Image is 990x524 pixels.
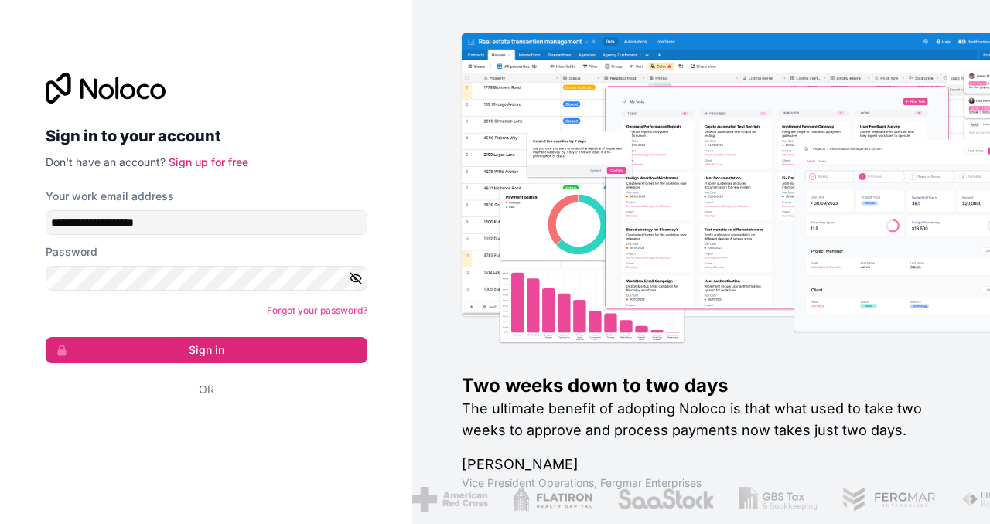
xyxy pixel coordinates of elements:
[737,487,816,512] img: /assets/gbstax-C-GtDUiK.png
[46,189,174,204] label: Your work email address
[46,266,367,291] input: Password
[46,210,367,235] input: Email address
[46,337,367,363] button: Sign in
[841,487,935,512] img: /assets/fergmar-CudnrXN5.png
[169,155,248,168] a: Sign up for free
[46,122,367,150] h2: Sign in to your account
[462,475,940,491] h1: Vice President Operations , Fergmar Enterprises
[199,382,214,397] span: Or
[462,373,940,398] h1: Two weeks down to two days
[462,398,940,441] h2: The ultimate benefit of adopting Noloco is that what used to take two weeks to approve and proces...
[46,244,97,260] label: Password
[411,487,486,512] img: /assets/american-red-cross-BAupjrZR.png
[267,305,367,316] a: Forgot your password?
[462,454,940,475] h1: [PERSON_NAME]
[46,155,166,168] span: Don't have an account?
[510,487,591,512] img: /assets/flatiron-C8eUkumj.png
[616,487,713,512] img: /assets/saastock-C6Zbiodz.png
